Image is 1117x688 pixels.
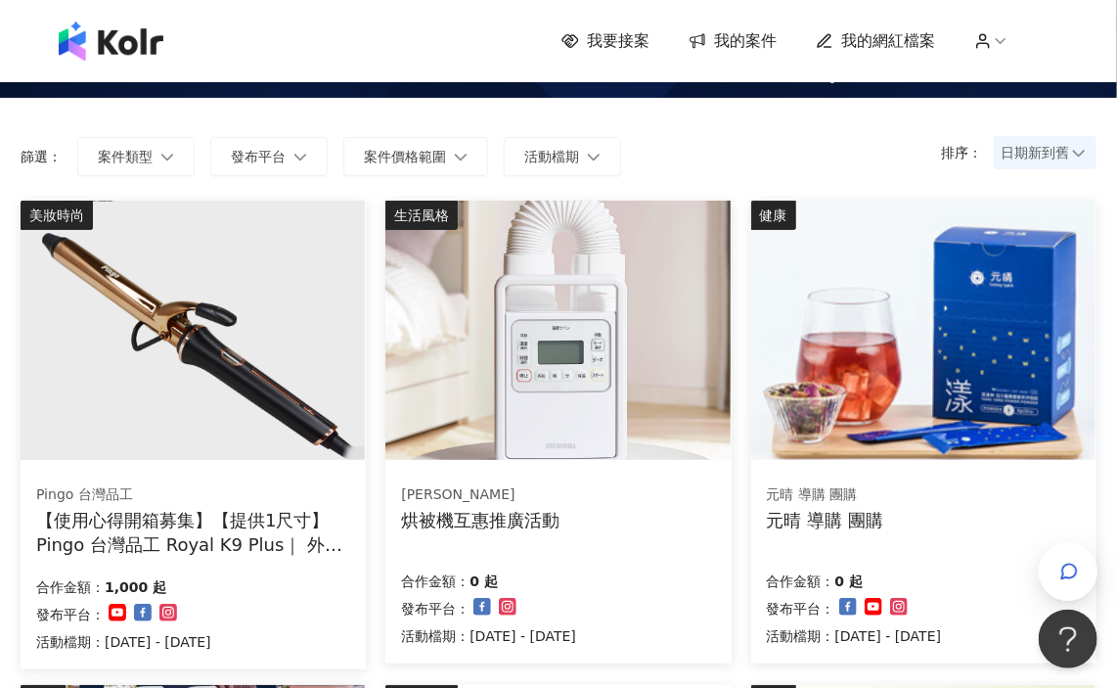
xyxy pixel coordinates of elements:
a: 我要接案 [561,30,649,52]
p: 發布平台： [767,597,835,620]
div: 【使用心得開箱募集】【提供1尺寸】 Pingo 台灣品工 Royal K9 Plus｜ 外噴式負離子加長電棒-革命進化款 [36,508,350,557]
p: 排序： [941,145,994,161]
div: [PERSON_NAME] [401,485,559,505]
p: 0 起 [835,570,864,593]
img: 漾漾神｜活力莓果康普茶沖泡粉 [751,201,1095,460]
img: logo [59,22,163,61]
p: 發布平台： [401,597,469,620]
div: 元晴 導購 團購 [767,508,883,532]
button: 案件類型 [77,137,195,176]
span: 發布平台 [231,149,286,164]
a: 我的案件 [689,30,777,52]
button: 案件價格範圍 [343,137,488,176]
p: 活動檔期：[DATE] - [DATE] [401,624,576,648]
p: 0 起 [469,570,498,593]
button: 活動檔期 [504,137,621,176]
div: 美妝時尚 [21,201,93,230]
div: 烘被機互惠推廣活動 [401,508,559,532]
div: 健康 [751,201,796,230]
div: 生活風格 [385,201,458,230]
span: 案件類型 [98,149,153,164]
p: 1,000 起 [105,575,166,599]
div: Pingo 台灣品工 [36,485,349,505]
span: 我要接案 [587,30,649,52]
span: 日期新到舊 [1001,138,1090,167]
button: 發布平台 [210,137,328,176]
p: 合作金額： [767,570,835,593]
span: 案件價格範圍 [364,149,446,164]
p: 合作金額： [401,570,469,593]
img: Pingo 台灣品工 Royal K9 Plus｜ 外噴式負離子加長電棒-革命進化款 [21,201,365,460]
p: 合作金額： [36,575,105,599]
p: 發布平台： [36,603,105,626]
p: 活動檔期：[DATE] - [DATE] [36,630,211,654]
span: 活動檔期 [524,149,579,164]
span: 我的網紅檔案 [841,30,935,52]
img: 強力烘被機 FK-H1 [385,201,730,460]
p: 篩選： [21,149,62,164]
iframe: Help Scout Beacon - Open [1039,610,1097,668]
span: 我的案件 [714,30,777,52]
p: 活動檔期：[DATE] - [DATE] [767,624,942,648]
a: 我的網紅檔案 [816,30,935,52]
div: 元晴 導購 團購 [767,485,883,505]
